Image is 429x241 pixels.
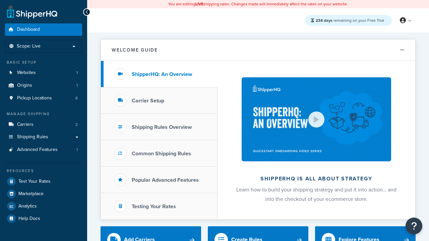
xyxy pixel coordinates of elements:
[17,122,34,128] span: Carriers
[5,92,82,104] a: Pickup Locations6
[316,17,384,23] span: remaining on your Free Trial
[5,67,82,79] li: Websites
[5,79,82,92] a: Origins1
[5,213,82,225] a: Help Docs
[5,168,82,174] div: Resources
[195,1,203,7] b: LIVE
[5,67,82,79] a: Websites1
[132,204,176,210] h3: Testing Your Rates
[18,216,40,222] span: Help Docs
[406,218,422,234] button: Open Resource Center
[5,92,82,104] li: Pickup Locations
[132,177,199,183] h3: Popular Advanced Features
[5,188,82,200] a: Marketplace
[75,122,78,128] span: 2
[76,70,78,76] span: 1
[5,131,82,143] a: Shipping Rules
[5,111,82,117] div: Manage Shipping
[18,204,37,209] span: Analytics
[132,71,192,77] h3: ShipperHQ: An Overview
[132,98,164,104] h3: Carrier Setup
[5,79,82,92] li: Origins
[17,27,40,32] span: Dashboard
[18,191,44,197] span: Marketplace
[5,144,82,156] a: Advanced Features1
[17,95,52,101] span: Pickup Locations
[76,83,78,88] span: 1
[112,48,158,53] h2: Welcome Guide
[5,144,82,156] li: Advanced Features
[132,151,191,157] h3: Common Shipping Rules
[242,77,391,161] img: ShipperHQ is all about strategy
[75,95,78,101] span: 6
[17,70,36,76] span: Websites
[5,175,82,187] a: Test Your Rates
[17,44,41,49] span: Scope: Live
[5,118,82,131] a: Carriers2
[17,134,48,140] span: Shipping Rules
[236,186,396,203] span: Learn how to build your shipping strategy and put it into action… and into the checkout of your e...
[316,17,332,23] strong: 234 days
[18,179,51,184] span: Test Your Rates
[101,39,415,61] button: Welcome Guide
[132,124,192,130] h3: Shipping Rules Overview
[5,200,82,212] a: Analytics
[5,23,82,36] a: Dashboard
[5,118,82,131] li: Carriers
[76,147,78,153] span: 1
[235,176,397,182] h2: ShipperHQ is all about strategy
[5,60,82,65] div: Basic Setup
[17,83,32,88] span: Origins
[17,147,58,153] span: Advanced Features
